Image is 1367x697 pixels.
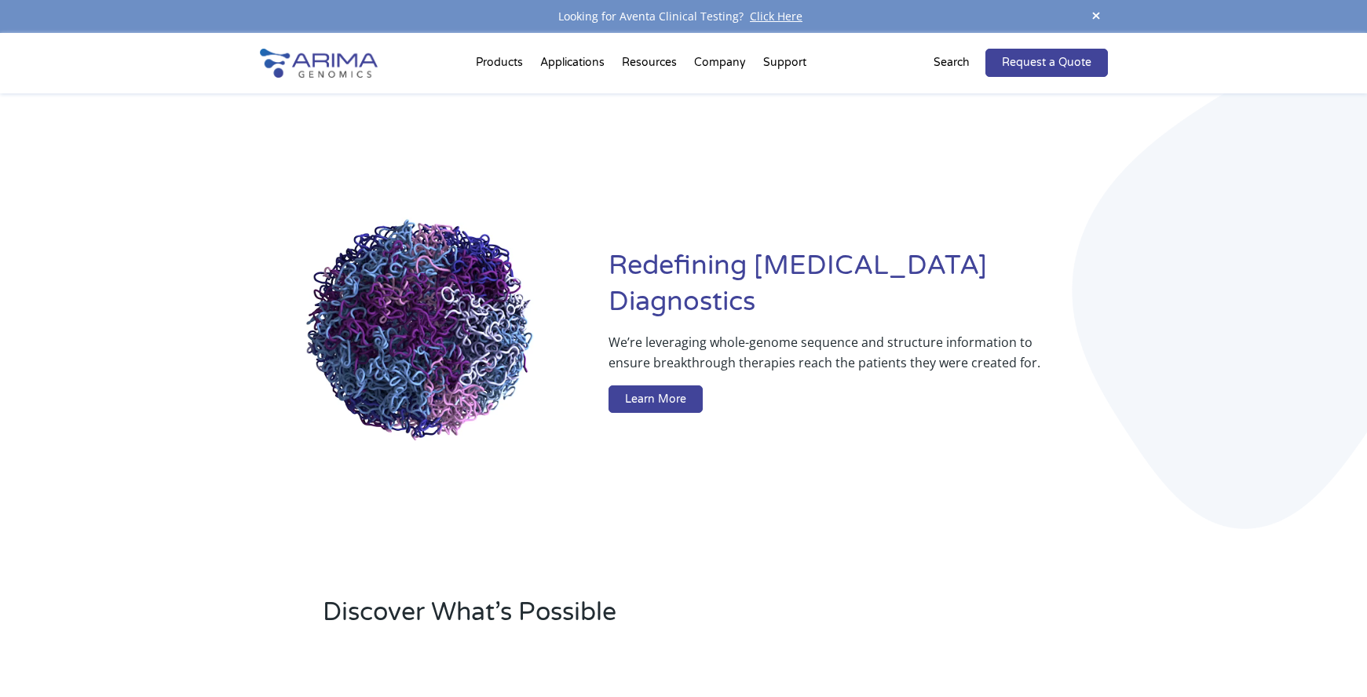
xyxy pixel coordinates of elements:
p: We’re leveraging whole-genome sequence and structure information to ensure breakthrough therapies... [609,332,1044,385]
img: Arima-Genomics-logo [260,49,378,78]
h1: Redefining [MEDICAL_DATA] Diagnostics [609,248,1107,332]
a: Click Here [744,9,809,24]
div: Looking for Aventa Clinical Testing? [260,6,1108,27]
a: Request a Quote [985,49,1108,77]
a: Learn More [609,385,703,414]
h2: Discover What’s Possible [323,595,884,642]
p: Search [934,53,970,73]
